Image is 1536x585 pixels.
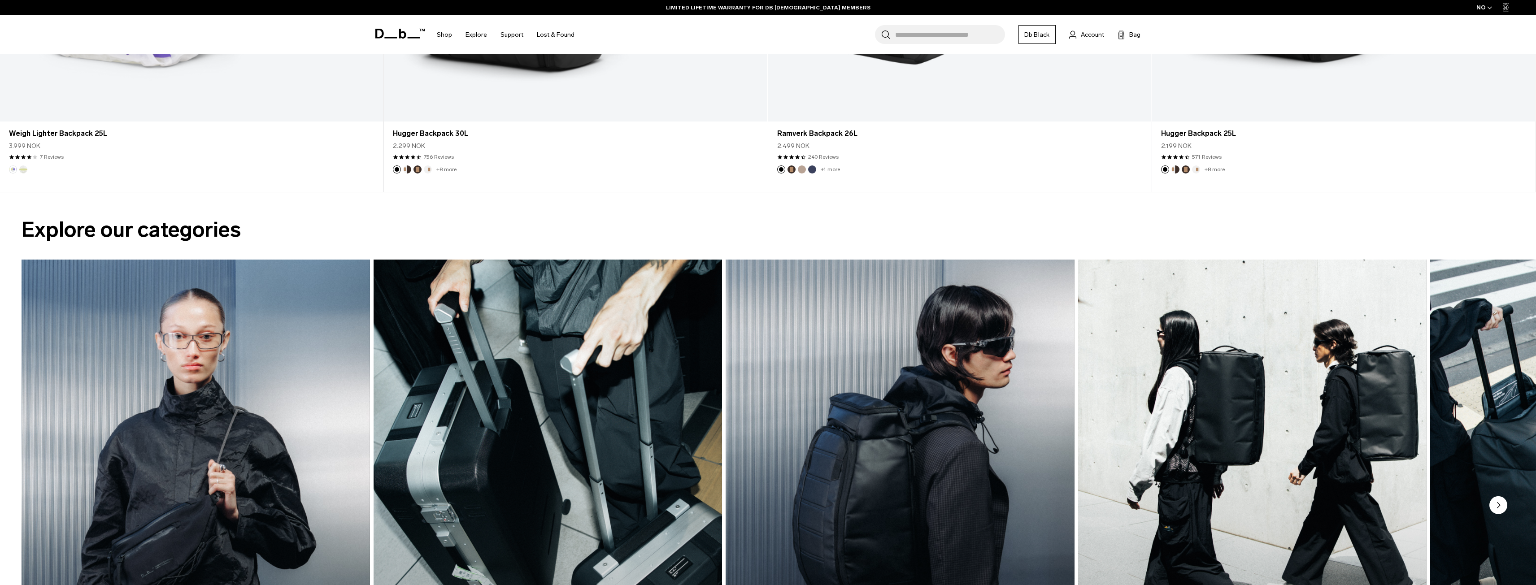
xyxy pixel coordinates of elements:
[403,165,411,173] button: Cappuccino
[436,166,457,173] a: +8 more
[808,153,839,161] a: 240 reviews
[1192,165,1200,173] button: Oatmilk
[9,128,374,139] a: Weigh Lighter Backpack 25L
[777,128,1142,139] a: Ramverk Backpack 26L
[821,166,840,173] a: +1 more
[466,19,487,51] a: Explore
[1182,165,1190,173] button: Espresso
[666,4,870,12] a: LIMITED LIFETIME WARRANTY FOR DB [DEMOGRAPHIC_DATA] MEMBERS
[1018,25,1056,44] a: Db Black
[537,19,574,51] a: Lost & Found
[22,214,1514,246] h2: Explore our categories
[1161,165,1169,173] button: Black Out
[1161,141,1192,151] span: 2.199 NOK
[788,165,796,173] button: Espresso
[9,141,40,151] span: 3.999 NOK
[1081,30,1104,39] span: Account
[777,141,809,151] span: 2.499 NOK
[1069,29,1104,40] a: Account
[19,165,27,173] button: Diffusion
[413,165,422,173] button: Espresso
[393,128,758,139] a: Hugger Backpack 30L
[1192,153,1222,161] a: 571 reviews
[430,15,581,54] nav: Main Navigation
[1161,128,1526,139] a: Hugger Backpack 25L
[808,165,816,173] button: Blue Hour
[798,165,806,173] button: Fogbow Beige
[1129,30,1140,39] span: Bag
[424,165,432,173] button: Oatmilk
[393,141,425,151] span: 2.299 NOK
[1171,165,1179,173] button: Cappuccino
[1489,496,1507,516] button: Next slide
[9,165,17,173] button: Aurora
[777,165,785,173] button: Black Out
[500,19,523,51] a: Support
[40,153,64,161] a: 7 reviews
[1205,166,1225,173] a: +8 more
[424,153,454,161] a: 756 reviews
[393,165,401,173] button: Black Out
[1118,29,1140,40] button: Bag
[437,19,452,51] a: Shop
